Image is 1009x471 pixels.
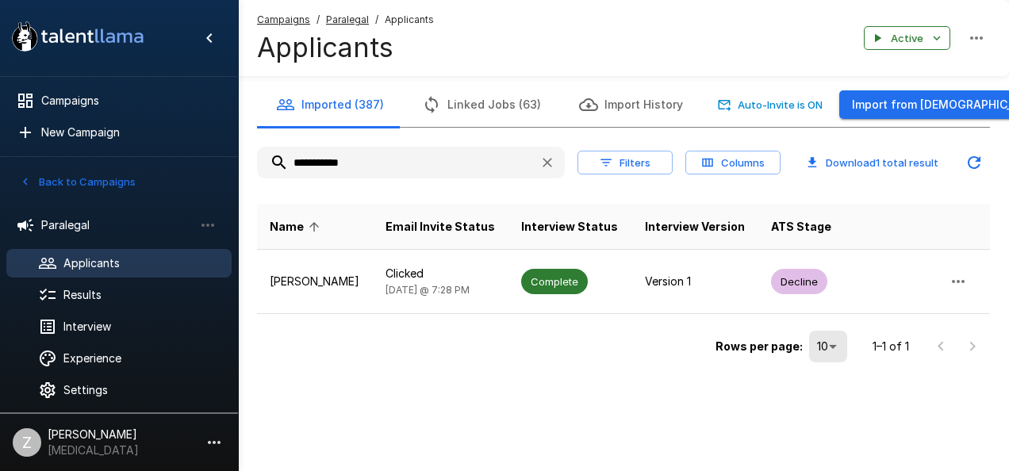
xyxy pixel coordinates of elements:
[326,13,369,25] u: Paralegal
[685,151,781,175] button: Columns
[716,339,803,354] p: Rows per page:
[375,12,378,28] span: /
[270,217,324,236] span: Name
[317,12,320,28] span: /
[257,31,434,64] h4: Applicants
[257,82,403,127] button: Imported (387)
[958,147,990,178] button: Updated Today - 12:48 PM
[385,12,434,28] span: Applicants
[809,331,847,362] div: 10
[560,82,702,127] button: Import History
[403,82,560,127] button: Linked Jobs (63)
[521,217,618,236] span: Interview Status
[645,274,746,289] p: Version 1
[793,151,952,175] button: Download1 total result
[771,274,827,289] span: Decline
[715,93,827,117] button: Auto-Invite is ON
[873,339,909,354] p: 1–1 of 1
[645,217,745,236] span: Interview Version
[386,217,495,236] span: Email Invite Status
[386,284,470,296] span: [DATE] @ 7:28 PM
[864,26,950,51] button: Active
[386,266,496,281] p: Clicked
[577,151,673,175] button: Filters
[771,217,831,236] span: ATS Stage
[521,274,588,289] span: Complete
[270,274,360,289] p: [PERSON_NAME]
[257,13,310,25] u: Campaigns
